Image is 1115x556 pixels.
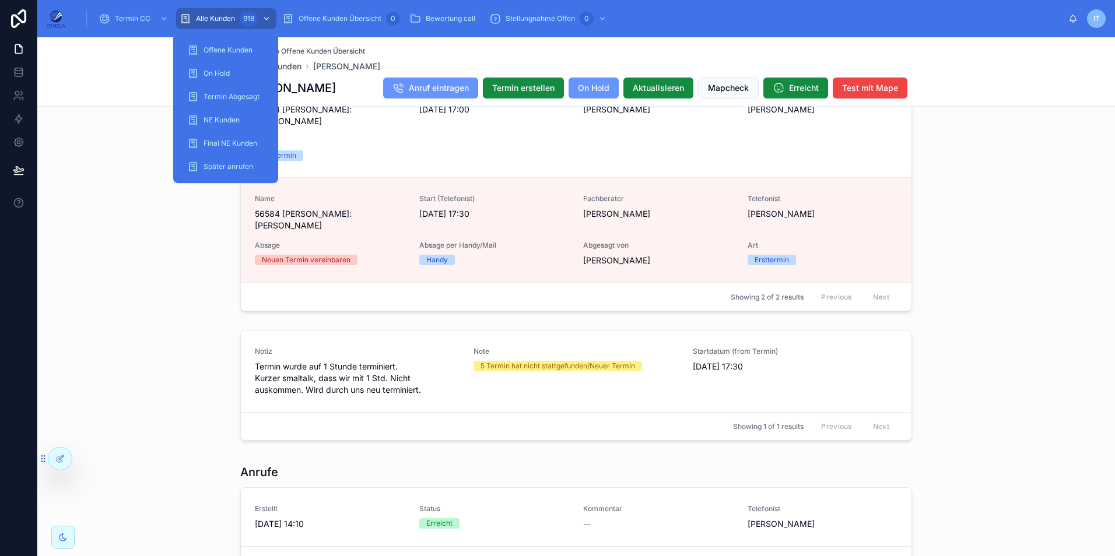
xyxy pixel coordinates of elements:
[583,194,734,203] span: Fachberater
[481,361,635,371] div: 5 Termin hat nicht stattgefunden/Neuer Termin
[583,504,734,513] span: Kommentar
[176,8,276,29] a: Alle Kunden918
[1093,14,1100,23] span: IT
[583,255,650,266] span: [PERSON_NAME]
[748,241,898,250] span: Art
[748,518,815,530] span: [PERSON_NAME]
[240,12,258,26] div: 918
[426,255,448,265] div: Handy
[255,241,405,250] span: Absage
[693,347,897,356] span: Startdatum (from Termin)
[506,14,575,23] span: Stellungnahme Offen
[255,504,405,513] span: Erstellt
[419,241,570,250] span: Absage per Handy/Mail
[386,12,400,26] div: 0
[580,12,594,26] div: 0
[708,82,749,94] span: Mapcheck
[763,78,828,98] button: Erreicht
[204,139,257,148] span: Final NE Kunden
[583,518,590,530] span: --
[204,115,240,125] span: NE Kunden
[196,14,235,23] span: Alle Kunden
[240,80,336,96] h1: [PERSON_NAME]
[569,78,619,98] button: On Hold
[483,78,564,98] button: Termin erstellen
[755,255,789,265] div: Ersttermin
[486,8,612,29] a: Stellungnahme Offen0
[180,156,271,177] a: Später anrufen
[240,464,278,480] h1: Anrufe
[383,78,478,98] button: Anruf eintragen
[419,194,570,203] span: Start (Telefonist)
[748,104,815,115] span: [PERSON_NAME]
[578,82,609,94] span: On Hold
[255,104,405,127] span: 56584 [PERSON_NAME]:[PERSON_NAME]
[255,518,405,530] span: [DATE] 14:10
[279,8,404,29] a: Offene Kunden Übersicht0
[789,82,819,94] span: Erreicht
[255,347,460,356] span: Notiz
[255,361,460,396] span: Termin wurde auf 1 Stunde terminiert. Kurzer smaltalk, dass wir mit 1 Std. Nicht auskommen. Wird ...
[842,82,898,94] span: Test mit Mape
[204,45,253,55] span: Offene Kunden
[633,82,684,94] span: Aktualisieren
[833,78,907,98] button: Test mit Mape
[698,78,759,98] button: Mapcheck
[75,6,1068,31] div: scrollable content
[240,47,365,56] a: Back to Offene Kunden Übersicht
[255,208,405,231] span: 56584 [PERSON_NAME]:[PERSON_NAME]
[262,150,296,161] div: Ersttermin
[204,69,230,78] span: On Hold
[262,255,350,265] div: Neuen Termin vereinbaren
[409,82,469,94] span: Anruf eintragen
[419,504,570,513] span: Status
[95,8,174,29] a: Termin CC
[115,14,150,23] span: Termin CC
[733,422,804,431] span: Showing 1 of 1 results
[299,14,381,23] span: Offene Kunden Übersicht
[693,361,897,372] span: [DATE] 17:30
[419,208,570,220] span: [DATE] 17:30
[254,47,365,56] span: Back to Offene Kunden Übersicht
[748,208,815,220] span: [PERSON_NAME]
[180,110,271,131] a: NE Kunden
[731,293,804,302] span: Showing 2 of 2 results
[426,518,453,529] div: Erreicht
[180,86,271,107] a: Termin Abgesagt
[180,133,271,154] a: Final NE Kunden
[255,136,405,146] span: Art
[583,208,650,220] span: [PERSON_NAME]
[255,194,405,203] span: Name
[583,104,650,115] span: [PERSON_NAME]
[623,78,693,98] button: Aktualisieren
[204,162,253,171] span: Später anrufen
[47,9,65,28] img: App logo
[419,104,570,115] span: [DATE] 17:00
[426,14,475,23] span: Bewertung call
[180,40,271,61] a: Offene Kunden
[748,194,898,203] span: Telefonist
[313,61,380,72] a: [PERSON_NAME]
[406,8,483,29] a: Bewertung call
[492,82,555,94] span: Termin erstellen
[180,63,271,84] a: On Hold
[748,504,898,513] span: Telefonist
[204,92,260,101] span: Termin Abgesagt
[474,347,678,356] span: Note
[583,241,734,250] span: Abgesagt von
